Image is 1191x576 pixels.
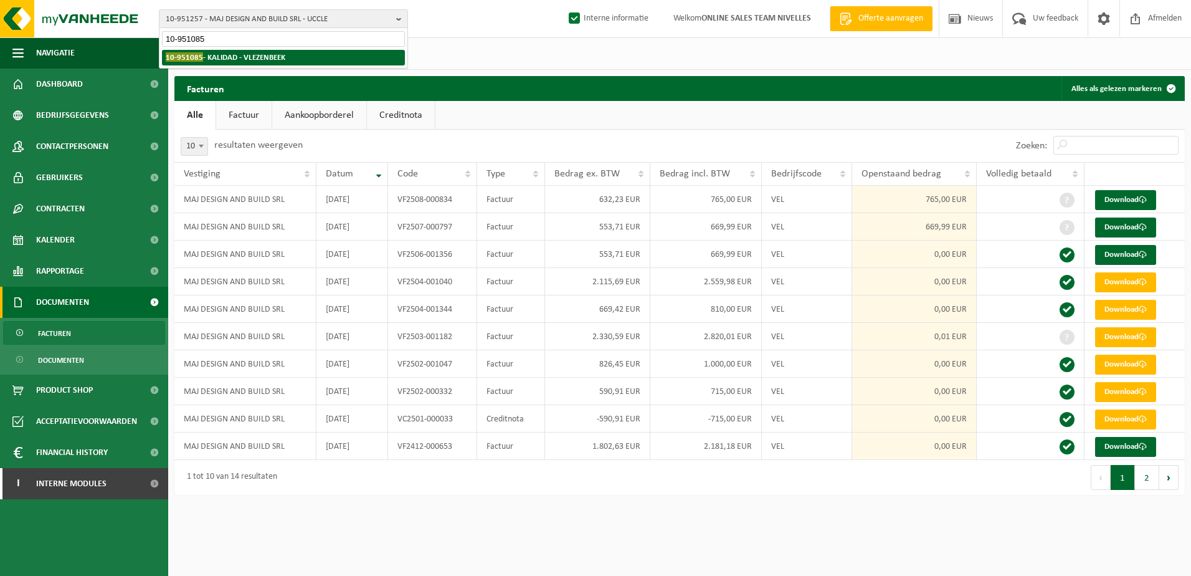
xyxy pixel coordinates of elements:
td: 1.802,63 EUR [545,433,651,460]
td: 826,45 EUR [545,350,651,378]
span: 10-951085 [166,52,203,62]
td: MAJ DESIGN AND BUILD SRL [174,241,316,268]
span: 10 [181,138,207,155]
td: VEL [762,213,852,241]
td: 2.330,59 EUR [545,323,651,350]
td: MAJ DESIGN AND BUILD SRL [174,268,316,295]
a: Download [1095,327,1156,347]
td: 669,99 EUR [650,213,762,241]
td: VEL [762,186,852,213]
h2: Facturen [174,76,237,100]
td: Factuur [477,378,545,405]
span: I [12,468,24,499]
td: Factuur [477,241,545,268]
span: Bedrijfsgegevens [36,100,109,131]
td: 715,00 EUR [650,378,762,405]
label: Interne informatie [566,9,648,28]
a: Creditnota [367,101,435,130]
td: 553,71 EUR [545,213,651,241]
label: Zoeken: [1016,141,1047,151]
td: [DATE] [316,405,388,433]
td: VF2508-000834 [388,186,477,213]
td: [DATE] [316,213,388,241]
td: 0,00 EUR [852,378,977,405]
td: Factuur [477,323,545,350]
td: VEL [762,241,852,268]
td: 0,00 EUR [852,268,977,295]
td: 590,91 EUR [545,378,651,405]
a: Download [1095,355,1156,375]
a: Download [1095,437,1156,457]
td: VF2502-001047 [388,350,477,378]
span: Interne modules [36,468,107,499]
td: [DATE] [316,241,388,268]
span: Type [486,169,505,179]
td: MAJ DESIGN AND BUILD SRL [174,350,316,378]
td: Factuur [477,213,545,241]
span: Facturen [38,322,71,345]
td: VF2502-000332 [388,378,477,405]
td: Factuur [477,186,545,213]
span: Product Shop [36,375,93,406]
td: 0,00 EUR [852,405,977,433]
td: VF2506-001356 [388,241,477,268]
span: Offerte aanvragen [855,12,926,25]
a: Download [1095,410,1156,430]
td: MAJ DESIGN AND BUILD SRL [174,378,316,405]
span: Datum [326,169,353,179]
button: Previous [1091,465,1111,490]
td: [DATE] [316,268,388,295]
a: Facturen [3,321,165,345]
button: 2 [1135,465,1159,490]
td: VF2412-000653 [388,433,477,460]
td: MAJ DESIGN AND BUILD SRL [174,186,316,213]
span: Contracten [36,193,85,224]
td: 669,42 EUR [545,295,651,323]
td: 1.000,00 EUR [650,350,762,378]
td: VEL [762,378,852,405]
td: [DATE] [316,378,388,405]
td: 765,00 EUR [852,186,977,213]
td: VEL [762,433,852,460]
td: [DATE] [316,186,388,213]
span: Bedrijfscode [771,169,822,179]
span: Documenten [36,287,89,318]
span: Dashboard [36,69,83,100]
div: 1 tot 10 van 14 resultaten [181,466,277,489]
td: 810,00 EUR [650,295,762,323]
td: VEL [762,268,852,295]
td: Creditnota [477,405,545,433]
td: MAJ DESIGN AND BUILD SRL [174,295,316,323]
a: Download [1095,245,1156,265]
strong: - KALIDAD - VLEZENBEEK [166,52,285,62]
span: Contactpersonen [36,131,108,162]
td: 765,00 EUR [650,186,762,213]
td: Factuur [477,350,545,378]
td: [DATE] [316,323,388,350]
td: MAJ DESIGN AND BUILD SRL [174,213,316,241]
button: 1 [1111,465,1135,490]
td: [DATE] [316,350,388,378]
td: 2.115,69 EUR [545,268,651,295]
span: Openstaand bedrag [861,169,941,179]
button: Alles als gelezen markeren [1061,76,1184,101]
input: Zoeken naar gekoppelde vestigingen [162,31,405,47]
td: 2.820,01 EUR [650,323,762,350]
td: -590,91 EUR [545,405,651,433]
a: Alle [174,101,216,130]
span: Financial History [36,437,108,468]
td: 0,00 EUR [852,241,977,268]
td: VF2504-001040 [388,268,477,295]
span: Gebruikers [36,162,83,193]
td: 0,00 EUR [852,295,977,323]
td: 2.559,98 EUR [650,268,762,295]
td: Factuur [477,433,545,460]
a: Documenten [3,348,165,372]
td: -715,00 EUR [650,405,762,433]
td: 669,99 EUR [650,241,762,268]
button: Next [1159,465,1179,490]
td: Factuur [477,295,545,323]
a: Download [1095,190,1156,210]
td: VEL [762,405,852,433]
span: Documenten [38,348,84,372]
